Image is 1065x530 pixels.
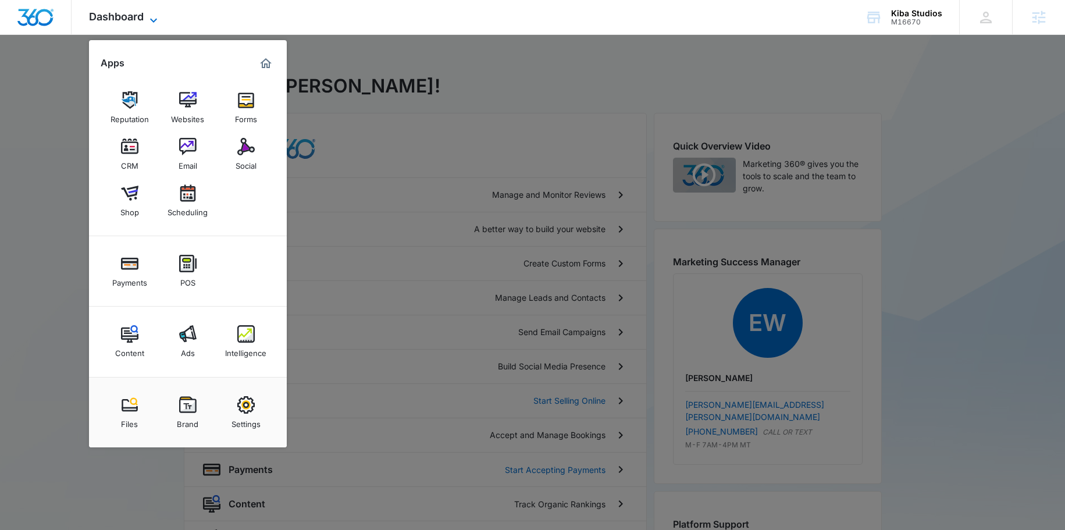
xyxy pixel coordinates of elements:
[257,54,275,73] a: Marketing 360® Dashboard
[166,390,210,435] a: Brand
[166,132,210,176] a: Email
[225,343,266,358] div: Intelligence
[236,155,257,170] div: Social
[108,132,152,176] a: CRM
[171,109,204,124] div: Websites
[108,86,152,130] a: Reputation
[108,319,152,364] a: Content
[108,179,152,223] a: Shop
[224,132,268,176] a: Social
[224,86,268,130] a: Forms
[177,414,198,429] div: Brand
[89,10,144,23] span: Dashboard
[891,9,942,18] div: account name
[168,202,208,217] div: Scheduling
[231,414,261,429] div: Settings
[115,343,144,358] div: Content
[121,155,138,170] div: CRM
[166,179,210,223] a: Scheduling
[224,319,268,364] a: Intelligence
[181,343,195,358] div: Ads
[179,155,197,170] div: Email
[108,390,152,435] a: Files
[224,390,268,435] a: Settings
[235,109,257,124] div: Forms
[108,249,152,293] a: Payments
[166,249,210,293] a: POS
[101,58,124,69] h2: Apps
[891,18,942,26] div: account id
[166,86,210,130] a: Websites
[112,272,147,287] div: Payments
[166,319,210,364] a: Ads
[111,109,149,124] div: Reputation
[180,272,195,287] div: POS
[121,414,138,429] div: Files
[120,202,139,217] div: Shop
